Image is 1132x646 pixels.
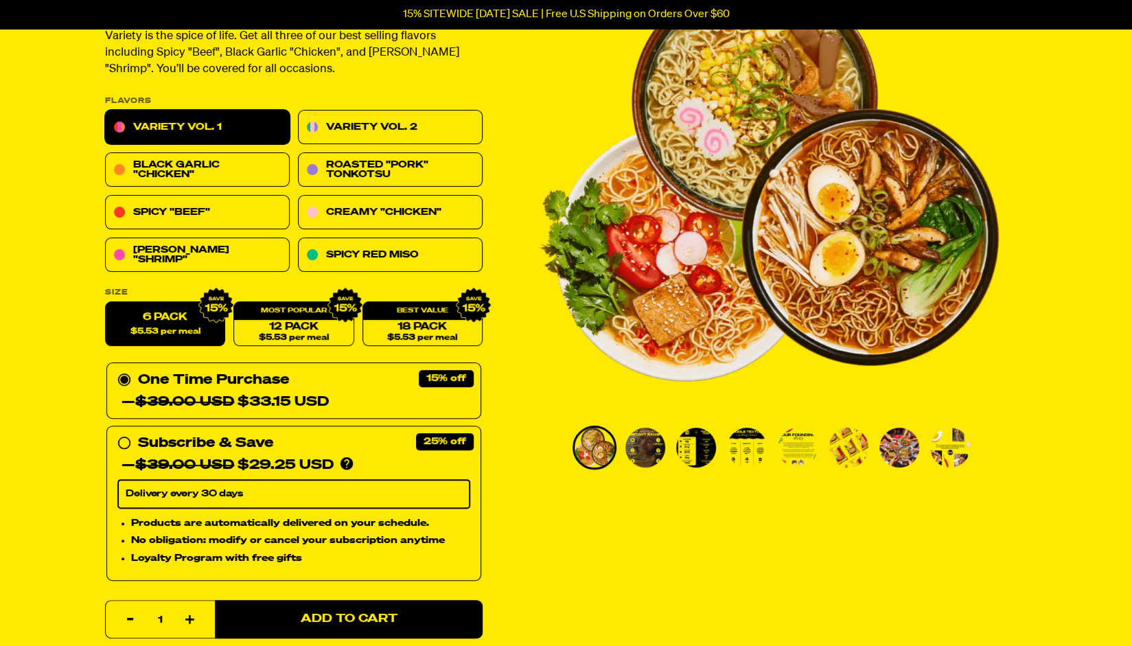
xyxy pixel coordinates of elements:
[117,369,470,413] div: One Time Purchase
[725,426,769,470] li: Go to slide 4
[362,302,482,347] a: 18 Pack$5.53 per meal
[575,428,614,468] img: Variety Vol. 1
[105,97,483,105] p: Flavors
[625,428,665,468] img: Variety Vol. 1
[877,426,921,470] li: Go to slide 7
[131,533,470,549] li: No obligation: modify or cancel your subscription anytime
[122,454,334,476] div: — $29.25 USD
[130,327,200,336] span: $5.53 per meal
[122,391,329,413] div: — $33.15 USD
[298,238,483,273] a: Spicy Red Miso
[298,111,483,145] a: Variety Vol. 2
[928,426,972,470] li: Go to slide 8
[215,600,483,638] button: Add to Cart
[105,153,290,187] a: Black Garlic "Chicken"
[131,516,470,531] li: Products are automatically delivered on your schedule.
[298,196,483,230] a: Creamy "Chicken"
[135,395,234,409] del: $39.00 USD
[138,432,273,454] div: Subscribe & Save
[114,601,207,639] input: quantity
[327,288,362,323] img: IMG_9632.png
[105,29,483,78] p: Variety is the spice of life. Get all three of our best selling flavors including Spicy "Beef", B...
[105,289,483,297] label: Size
[930,428,970,468] img: Variety Vol. 1
[135,459,234,472] del: $39.00 USD
[298,153,483,187] a: Roasted "Pork" Tonkotsu
[131,551,470,566] li: Loyalty Program with free gifts
[674,426,718,470] li: Go to slide 3
[105,238,290,273] a: [PERSON_NAME] "Shrimp"
[879,428,919,468] img: Variety Vol. 1
[776,426,820,470] li: Go to slide 5
[387,334,457,343] span: $5.53 per meal
[455,288,491,323] img: IMG_9632.png
[623,426,667,470] li: Go to slide 2
[573,426,616,470] li: Go to slide 1
[233,302,354,347] a: 12 Pack$5.53 per meal
[105,196,290,230] a: Spicy "Beef"
[105,302,225,347] label: 6 Pack
[105,111,290,145] a: Variety Vol. 1
[827,426,870,470] li: Go to slide 6
[300,614,397,625] span: Add to Cart
[727,428,767,468] img: Variety Vol. 1
[117,480,470,509] select: Subscribe & Save —$39.00 USD$29.25 USD Products are automatically delivered on your schedule. No ...
[258,334,328,343] span: $5.53 per meal
[403,8,730,21] p: 15% SITEWIDE [DATE] SALE | Free U.S Shipping on Orders Over $60
[778,428,818,468] img: Variety Vol. 1
[198,288,234,323] img: IMG_9632.png
[829,428,868,468] img: Variety Vol. 1
[538,426,1000,470] div: PDP main carousel thumbnails
[676,428,716,468] img: Variety Vol. 1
